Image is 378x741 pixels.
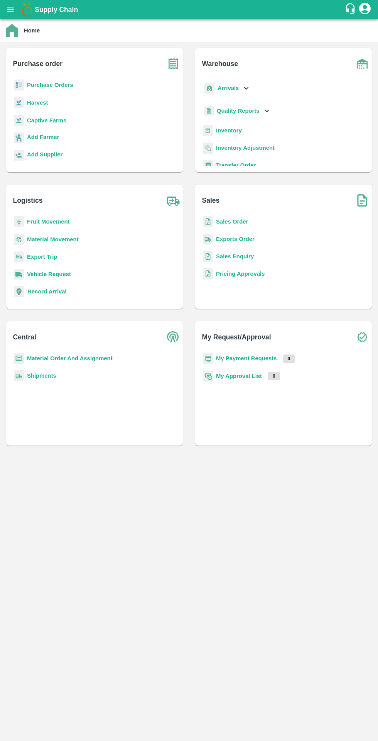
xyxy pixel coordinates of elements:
a: Purchase Orders [27,82,73,88]
img: centralMaterial [14,353,24,364]
img: sales [203,251,213,262]
img: vehicle [14,269,24,280]
b: Central [13,332,36,343]
p: 0 [268,372,280,380]
img: qualityReport [204,106,214,116]
img: delivery [14,251,24,263]
a: Transfer Order [216,162,256,168]
img: approval [203,370,213,382]
b: Purchase order [13,58,62,69]
p: 0 [283,354,295,363]
a: Material Order And Assignment [27,355,113,361]
img: sales [203,268,213,280]
a: Vehicle Request [27,271,71,277]
a: Captive Farms [27,117,66,124]
img: harvest [14,115,24,126]
img: recordArrival [14,286,24,297]
img: truck [164,191,183,210]
b: Logistics [13,195,43,206]
div: Quality Reports [203,103,271,119]
div: customer-support [344,3,358,17]
img: whInventory [203,125,213,136]
a: Add Supplier [27,150,62,161]
a: Sales Enquiry [216,253,254,259]
img: home [6,24,18,37]
img: fruit [14,216,24,227]
b: Warehouse [202,58,238,69]
b: Home [24,27,40,34]
img: farmer [14,132,24,144]
img: warehouse [353,54,372,73]
div: Arrivals [203,80,251,97]
img: logo [19,2,35,17]
b: Supply Chain [35,6,78,14]
div: account of current user [358,2,372,18]
img: material [14,234,24,245]
img: central [164,327,183,347]
img: harvest [14,97,24,109]
b: Add Supplier [27,151,62,158]
img: whArrival [204,83,214,94]
a: Sales Order [216,219,248,225]
a: My Approval List [216,373,262,379]
a: Inventory [216,127,242,134]
img: soSales [353,191,372,210]
a: Harvest [27,100,48,106]
b: Quality Reports [217,108,260,114]
a: Add Farmer [27,133,59,143]
a: My Payment Requests [216,355,277,361]
img: supplier [14,150,24,161]
a: Inventory Adjustment [216,145,275,151]
b: Add Farmer [27,134,59,140]
a: Supply Chain [35,4,344,15]
img: payment [203,353,213,364]
img: reciept [14,80,24,91]
b: My Request/Approval [202,332,271,343]
a: Shipments [27,373,56,379]
img: sales [203,216,213,227]
img: shipments [203,234,213,245]
img: shipments [14,370,24,382]
b: Sales [202,195,220,206]
a: Pricing Approvals [216,271,265,277]
a: Fruit Movement [27,219,70,225]
b: Arrivals [218,85,239,91]
a: Material Movement [27,236,79,242]
a: Exports Order [216,236,255,242]
img: check [353,327,372,347]
img: purchase [164,54,183,73]
a: Record Arrival [27,288,67,295]
img: whTransfer [203,160,213,171]
button: open drawer [2,1,19,19]
a: Export Trip [27,254,57,260]
img: inventory [203,142,213,154]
